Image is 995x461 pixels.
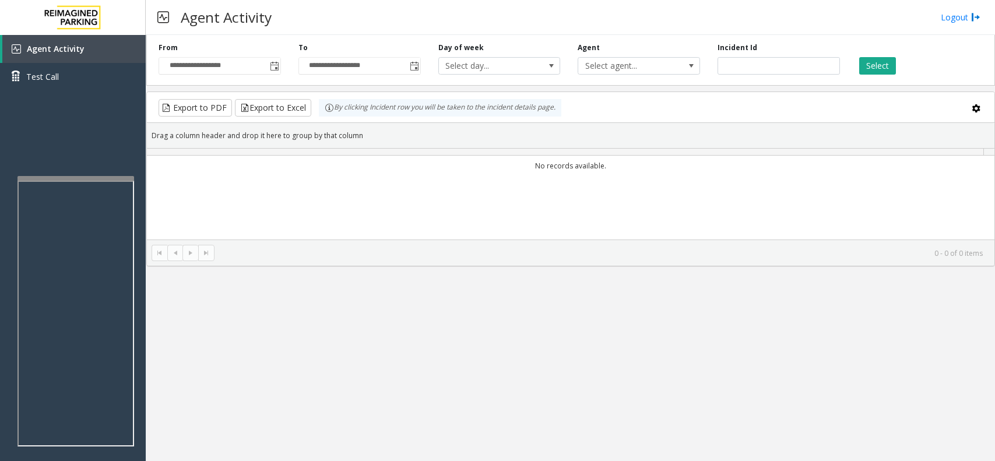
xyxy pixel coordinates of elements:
[578,58,675,74] span: Select agent...
[438,43,484,53] label: Day of week
[859,57,896,75] button: Select
[971,11,980,23] img: logout
[325,103,334,112] img: infoIcon.svg
[26,71,59,83] span: Test Call
[147,125,994,146] div: Drag a column header and drop it here to group by that column
[221,248,983,258] kendo-pager-info: 0 - 0 of 0 items
[2,35,146,63] a: Agent Activity
[298,43,308,53] label: To
[147,149,994,240] div: Data table
[319,99,561,117] div: By clicking Incident row you will be taken to the incident details page.
[941,11,980,23] a: Logout
[159,43,178,53] label: From
[439,58,536,74] span: Select day...
[407,58,420,74] span: Toggle popup
[578,57,700,75] span: NO DATA FOUND
[235,99,311,117] button: Export to Excel
[159,99,232,117] button: Export to PDF
[268,58,280,74] span: Toggle popup
[718,43,757,53] label: Incident Id
[147,156,994,176] td: No records available.
[578,43,600,53] label: Agent
[175,3,277,31] h3: Agent Activity
[157,3,169,31] img: pageIcon
[27,43,85,54] span: Agent Activity
[12,44,21,54] img: 'icon'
